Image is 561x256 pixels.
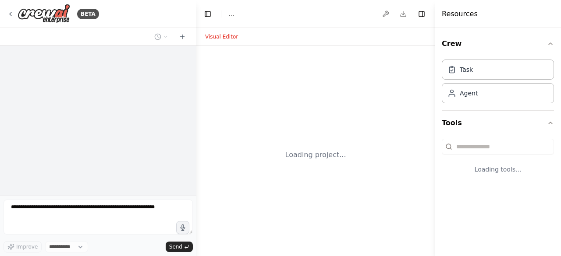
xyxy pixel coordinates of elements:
div: Agent [460,89,478,98]
button: Visual Editor [200,32,243,42]
div: BETA [77,9,99,19]
span: Send [169,243,182,250]
div: Task [460,65,473,74]
nav: breadcrumb [228,10,234,18]
button: Tools [442,111,554,135]
div: Loading tools... [442,158,554,181]
button: Send [166,242,193,252]
button: Crew [442,32,554,56]
div: Tools [442,135,554,188]
button: Hide right sidebar [415,8,428,20]
h4: Resources [442,9,478,19]
div: Loading project... [285,150,346,160]
span: Improve [16,243,38,250]
button: Click to speak your automation idea [176,221,189,234]
button: Hide left sidebar [202,8,214,20]
span: ... [228,10,234,18]
div: Crew [442,56,554,110]
img: Logo [18,4,70,24]
button: Improve [4,241,42,252]
button: Start a new chat [175,32,189,42]
button: Switch to previous chat [151,32,172,42]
